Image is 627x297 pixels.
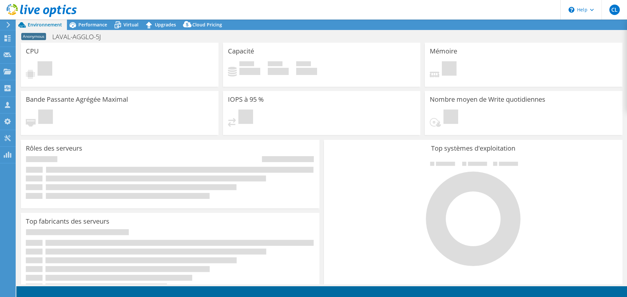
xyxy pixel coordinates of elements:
h3: IOPS à 95 % [228,96,264,103]
h4: 0 Gio [239,68,260,75]
span: Espace libre [268,61,282,68]
span: En attente [38,110,53,126]
h3: Mémoire [430,48,457,55]
h3: Bande Passante Agrégée Maximal [26,96,128,103]
h3: Nombre moyen de Write quotidiennes [430,96,545,103]
span: Environnement [28,22,62,28]
h1: LAVAL-AGGLO-5J [49,33,111,40]
span: Anonymous [21,33,46,40]
h3: Capacité [228,48,254,55]
h3: CPU [26,48,39,55]
h3: Top fabricants des serveurs [26,218,109,225]
h4: 0 Gio [296,68,317,75]
span: Cloud Pricing [192,22,222,28]
span: En attente [38,61,52,77]
span: Utilisé [239,61,254,68]
span: En attente [443,110,458,126]
span: Performance [78,22,107,28]
span: En attente [442,61,457,77]
h3: Rôles des serveurs [26,145,82,152]
span: Virtual [123,22,138,28]
span: CL [609,5,620,15]
h3: Top systèmes d'exploitation [329,145,618,152]
span: Total [296,61,311,68]
svg: \n [569,7,574,13]
span: Upgrades [155,22,176,28]
span: En attente [238,110,253,126]
h4: 0 Gio [268,68,289,75]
